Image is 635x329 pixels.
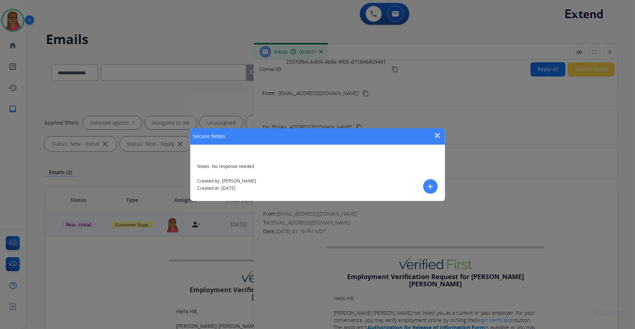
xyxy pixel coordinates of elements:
mat-icon: add [426,182,435,191]
p: 0.20.1027RC [595,309,628,317]
span: Created by: [198,178,221,184]
span: Notes: [198,163,211,169]
h1: Secure Notes [193,133,226,140]
span: Created at: [198,185,220,191]
span: [DATE] [222,185,236,191]
mat-icon: close [433,131,442,140]
span: No response needed. [212,163,255,169]
span: [PERSON_NAME] [222,178,257,184]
